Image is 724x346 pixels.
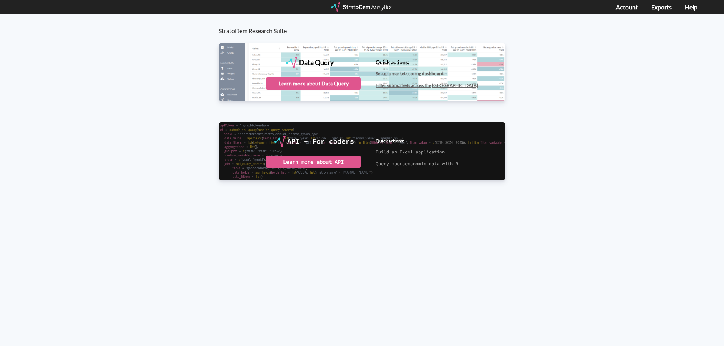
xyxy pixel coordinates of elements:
h3: StratoDem Research Suite [219,14,513,34]
a: Set up a market scoring dashboard [376,71,444,76]
a: Exports [651,3,672,11]
a: Filter submarkets across the [GEOGRAPHIC_DATA] [376,82,478,88]
a: Query macroeconomic data with R [376,161,458,166]
div: API - For coders [287,136,354,147]
a: Account [616,3,638,11]
div: Learn more about Data Query [266,77,361,90]
h4: Quick actions: [376,59,478,65]
div: Data Query [299,57,334,68]
h4: Quick actions: [376,138,458,143]
a: Help [685,3,697,11]
div: Learn more about API [266,156,361,168]
a: Build an Excel application [376,149,445,155]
